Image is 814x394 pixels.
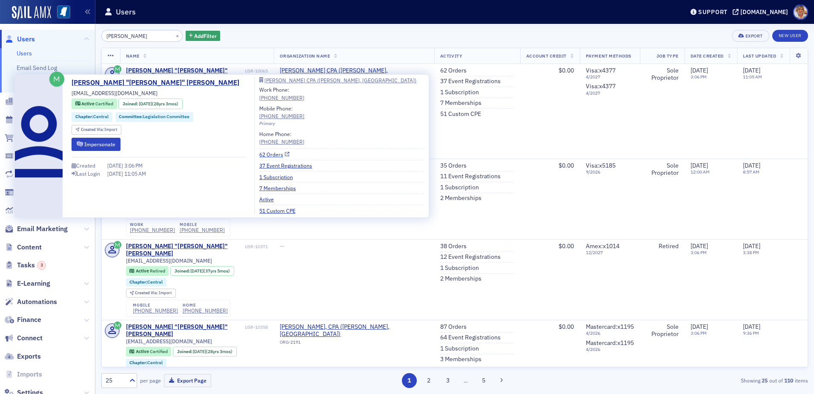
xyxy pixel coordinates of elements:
[691,67,708,74] span: [DATE]
[180,227,225,233] div: [PHONE_NUMBER]
[402,373,417,388] button: 1
[280,67,428,82] span: Ron Applewhite CPA (Jackson, MS)
[586,339,634,347] span: Mastercard : x1195
[586,162,616,169] span: Visa : x5185
[123,101,139,107] span: Joined :
[691,249,707,255] time: 3:06 PM
[126,338,212,345] span: [EMAIL_ADDRESS][DOMAIN_NAME]
[280,53,330,59] span: Organization Name
[57,6,70,19] img: SailAMX
[259,120,424,127] div: Primary
[51,6,70,20] a: View Homepage
[139,101,178,107] div: (28yrs 3mos)
[17,49,32,57] a: Users
[743,249,759,255] time: 3:38 PM
[150,348,168,354] span: Certified
[183,307,228,314] div: [PHONE_NUMBER]
[72,125,121,135] div: Created Via: Import
[72,112,112,122] div: Chapter:
[586,82,616,90] span: Visa : x4377
[732,30,769,42] button: Export
[130,227,175,233] div: [PHONE_NUMBER]
[586,347,634,352] span: 4 / 2026
[177,349,193,354] span: Joined :
[772,30,808,42] a: New User
[5,133,38,143] a: Orders
[129,360,163,365] a: Chapter:Central
[793,5,808,20] span: Profile
[440,110,481,118] a: 51 Custom CPE
[106,376,124,385] div: 25
[126,323,244,338] a: [PERSON_NAME] "[PERSON_NAME]" [PERSON_NAME]
[441,373,456,388] button: 3
[259,184,302,192] a: 7 Memberships
[743,162,760,169] span: [DATE]
[126,359,167,367] div: Chapter:
[5,115,74,125] a: Events & Products
[5,35,35,44] a: Users
[81,127,118,132] div: Import
[259,112,304,120] a: [PHONE_NUMBER]
[5,333,43,343] a: Connect
[259,195,280,203] a: Active
[136,348,150,354] span: Active
[691,169,710,175] time: 12:00 AM
[440,334,501,342] a: 64 Event Registrations
[743,323,760,330] span: [DATE]
[17,261,46,270] span: Tasks
[124,162,143,169] span: 3:06 PM
[440,323,467,331] a: 87 Orders
[691,242,708,250] span: [DATE]
[440,173,501,180] a: 11 Event Registrations
[129,359,147,365] span: Chapter :
[119,113,143,119] span: Committee :
[691,53,724,59] span: Date Created
[124,170,146,177] span: 11:05 AM
[129,279,147,285] span: Chapter :
[259,173,299,181] a: 1 Subscription
[264,78,416,83] div: [PERSON_NAME] CPA ([PERSON_NAME], [GEOGRAPHIC_DATA])
[440,243,467,250] a: 38 Orders
[180,222,225,227] div: mobile
[280,67,428,82] a: [PERSON_NAME] CPA ([PERSON_NAME], [GEOGRAPHIC_DATA])
[698,8,728,16] div: Support
[126,258,212,264] span: [EMAIL_ADDRESS][DOMAIN_NAME]
[129,349,167,354] a: Active Certified
[440,275,482,283] a: 2 Memberships
[733,9,791,15] button: [DOMAIN_NAME]
[5,261,46,270] a: Tasks3
[743,169,760,175] time: 8:57 AM
[586,67,616,74] span: Visa : x4377
[259,86,304,101] div: Work Phone:
[259,104,304,120] div: Mobile Phone:
[586,323,634,330] span: Mastercard : x1195
[150,268,165,274] span: Retired
[95,101,113,107] span: Certified
[440,264,479,272] a: 1 Subscription
[12,6,51,20] img: SailAMX
[129,268,165,274] a: Active Retired
[259,162,318,169] a: 37 Event Registrations
[656,53,679,59] span: Job Type
[440,67,467,75] a: 62 Orders
[129,279,163,285] a: Chapter:Central
[691,330,707,336] time: 3:06 PM
[190,268,203,274] span: [DATE]
[579,377,808,384] div: Showing out of items
[174,32,181,39] button: ×
[440,184,479,191] a: 1 Subscription
[130,222,175,227] div: work
[126,266,169,275] div: Active: Active: Retired
[280,323,428,338] a: [PERSON_NAME], CPA ([PERSON_NAME], [GEOGRAPHIC_DATA])
[17,35,35,44] span: Users
[440,356,482,363] a: 3 Memberships
[5,315,41,324] a: Finance
[5,224,68,234] a: Email Marketing
[440,78,501,85] a: 37 Event Registrations
[526,53,567,59] span: Account Credit
[259,94,304,101] a: [PHONE_NUMBER]
[126,67,244,82] a: [PERSON_NAME] "[PERSON_NAME]" [PERSON_NAME]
